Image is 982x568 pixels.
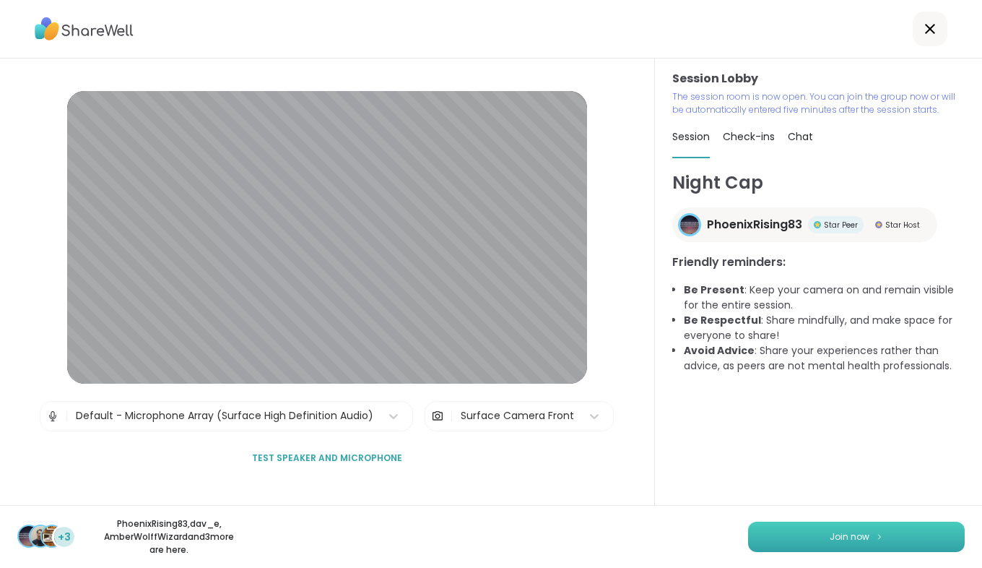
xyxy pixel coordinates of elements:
button: Test speaker and microphone [246,443,408,473]
div: Surface Camera Front [461,408,574,423]
img: Microphone [46,402,59,431]
img: Camera [431,402,444,431]
button: Join now [748,522,965,552]
span: +3 [58,530,71,545]
h3: Session Lobby [672,70,965,87]
li: : Keep your camera on and remain visible for the entire session. [684,283,965,313]
p: The session room is now open. You can join the group now or will be automatically entered five mi... [672,90,965,116]
h3: Friendly reminders: [672,254,965,271]
img: Star Host [875,221,882,228]
img: ShareWell Logomark [875,533,884,541]
b: Be Present [684,283,744,297]
span: PhoenixRising83 [707,216,802,233]
span: | [65,402,69,431]
b: Avoid Advice [684,343,755,358]
span: Chat [788,129,813,144]
li: : Share your experiences rather than advice, as peers are not mental health professionals. [684,343,965,374]
p: PhoenixRising83 , dav_e , AmberWolffWizard and 3 more are here. [88,517,250,556]
div: Default - Microphone Array (Surface High Definition Audio) [76,408,373,423]
span: Join now [830,530,869,543]
li: : Share mindfully, and make space for everyone to share! [684,313,965,343]
span: Check-ins [723,129,775,144]
img: AmberWolffWizard [42,526,62,546]
span: Test speaker and microphone [252,452,402,465]
img: ShareWell Logo [35,12,134,46]
img: Star Peer [814,221,821,228]
h1: Night Cap [672,170,965,196]
img: PhoenixRising83 [680,215,699,234]
a: PhoenixRising83PhoenixRising83Star PeerStar PeerStar HostStar Host [672,207,937,242]
img: PhoenixRising83 [19,526,39,546]
span: Session [672,129,710,144]
img: dav_e [30,526,51,546]
span: Star Peer [824,220,858,231]
span: Star Host [885,220,920,231]
span: | [450,402,453,431]
b: Be Respectful [684,313,761,327]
